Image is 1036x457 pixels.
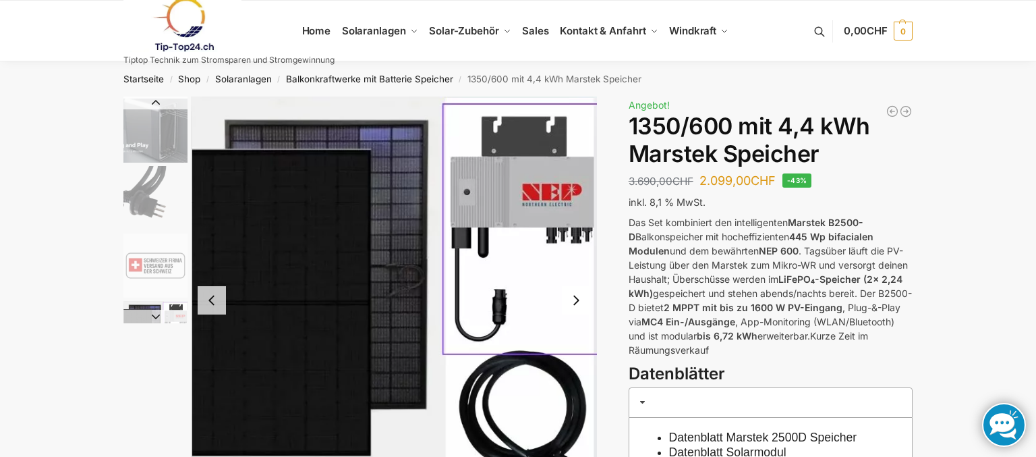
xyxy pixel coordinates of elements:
[699,173,776,188] bdi: 2.099,00
[120,97,188,164] li: 2 / 9
[123,166,188,230] img: Anschlusskabel-3meter_schweizer-stecker
[517,1,554,61] a: Sales
[178,74,200,84] a: Shop
[867,24,888,37] span: CHF
[629,362,913,386] h3: Datenblätter
[697,330,757,342] strong: bis 6,72 kWh
[200,74,214,85] span: /
[215,74,272,84] a: Solaranlagen
[759,245,799,257] strong: NEP 600
[672,175,693,188] span: CHF
[844,11,913,51] a: 0,00CHF 0
[629,215,913,357] p: Das Set kombiniert den intelligenten Balkonspeicher mit hocheffizienten und dem bewährten . Tagsü...
[272,74,286,85] span: /
[286,74,453,84] a: Balkonkraftwerke mit Batterie Speicher
[629,175,693,188] bdi: 3.690,00
[562,286,590,315] button: Next slide
[198,286,226,315] button: Previous slide
[669,431,857,444] a: Datenblatt Marstek 2500D Speicher
[782,173,812,188] span: -43%
[894,22,913,41] span: 0
[123,96,188,109] button: Previous slide
[629,196,706,208] span: inkl. 8,1 % MwSt.
[123,99,188,163] img: Marstek Balkonkraftwerk
[886,105,899,118] a: Steckerkraftwerk mit 8 KW Speicher und 8 Solarmodulen mit 3600 Watt
[629,113,913,168] h1: 1350/600 mit 4,4 kWh Marstek Speicher
[123,310,188,323] button: Next slide
[123,56,335,64] p: Tiptop Technik zum Stromsparen und Stromgewinnung
[560,24,645,37] span: Kontakt & Anfahrt
[669,24,716,37] span: Windkraft
[899,105,913,118] a: Flexible Solarpanels (2×240 Watt & Solar Laderegler
[342,24,406,37] span: Solaranlagen
[664,302,842,313] strong: 2 MPPT mit bis zu 1600 W PV-Eingang
[641,316,735,327] strong: MC4 Ein-/Ausgänge
[522,24,549,37] span: Sales
[453,74,467,85] span: /
[429,24,499,37] span: Solar-Zubehör
[100,61,937,97] nav: Breadcrumb
[629,99,670,111] span: Angebot!
[336,1,423,61] a: Solaranlagen
[554,1,664,61] a: Kontakt & Anfahrt
[164,74,178,85] span: /
[664,1,735,61] a: Windkraft
[120,232,188,299] li: 4 / 9
[844,24,888,37] span: 0,00
[120,164,188,232] li: 3 / 9
[120,299,188,367] li: 5 / 9
[424,1,517,61] a: Solar-Zubehör
[123,301,188,365] img: Balkonkraftwerk 860
[123,74,164,84] a: Startseite
[123,234,188,298] img: ChatGPT Image 29. März 2025, 12_41_06
[751,173,776,188] span: CHF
